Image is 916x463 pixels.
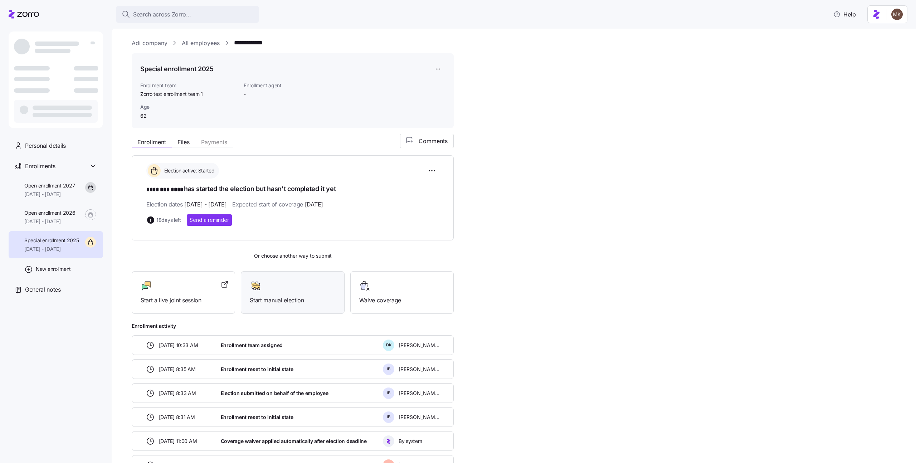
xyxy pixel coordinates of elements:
[140,82,238,89] span: Enrollment team
[244,91,246,98] span: -
[400,134,454,148] button: Comments
[146,200,226,209] span: Election dates
[162,167,214,174] span: Election active: Started
[132,252,454,260] span: Or choose another way to submit
[132,322,454,330] span: Enrollment activity
[828,7,862,21] button: Help
[221,414,293,421] span: Enrollment reset to initial state
[399,414,439,421] span: [PERSON_NAME]
[399,438,422,445] span: By system
[399,366,439,373] span: [PERSON_NAME]
[159,342,198,349] span: [DATE] 10:33 AM
[221,390,328,397] span: Election submitted on behalf of the employee
[305,200,323,209] span: [DATE]
[232,200,323,209] span: Expected start of coverage
[833,10,856,19] span: Help
[221,342,283,349] span: Enrollment team assigned
[399,390,439,397] span: [PERSON_NAME]
[25,162,55,171] span: Enrollments
[24,209,75,216] span: Open enrollment 2026
[24,245,79,253] span: [DATE] - [DATE]
[386,343,391,347] span: D K
[156,216,181,224] span: 18 days left
[24,191,75,198] span: [DATE] - [DATE]
[140,103,212,111] span: Age
[244,82,316,89] span: Enrollment agent
[141,296,226,305] span: Start a live joint session
[891,9,903,20] img: 5ab780eebedb11a070f00e4a129a1a32
[24,218,75,225] span: [DATE] - [DATE]
[359,296,445,305] span: Waive coverage
[24,237,79,244] span: Special enrollment 2025
[184,200,226,209] span: [DATE] - [DATE]
[221,438,367,445] span: Coverage waiver applied automatically after election deadline
[159,414,195,421] span: [DATE] 8:31 AM
[187,214,232,226] button: Send a reminder
[146,184,439,194] h1: has started the election but hasn't completed it yet
[387,415,390,419] span: I B
[221,366,293,373] span: Enrollment reset to initial state
[159,390,196,397] span: [DATE] 8:33 AM
[36,265,71,273] span: New enrollment
[116,6,259,23] button: Search across Zorro...
[140,112,212,120] span: 62
[25,285,61,294] span: General notes
[137,139,166,145] span: Enrollment
[24,182,75,189] span: Open enrollment 2027
[387,391,390,395] span: I B
[201,139,227,145] span: Payments
[140,64,214,73] h1: Special enrollment 2025
[419,137,448,145] span: Comments
[182,39,220,48] a: All employees
[159,366,196,373] span: [DATE] 8:35 AM
[387,367,390,371] span: I B
[133,10,191,19] span: Search across Zorro...
[159,438,197,445] span: [DATE] 11:00 AM
[140,91,238,98] span: Zorro test enrollment team 1
[399,342,439,349] span: [PERSON_NAME]
[25,141,66,150] span: Personal details
[132,39,167,48] a: Adi company
[177,139,190,145] span: Files
[250,296,335,305] span: Start manual election
[190,216,229,224] span: Send a reminder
